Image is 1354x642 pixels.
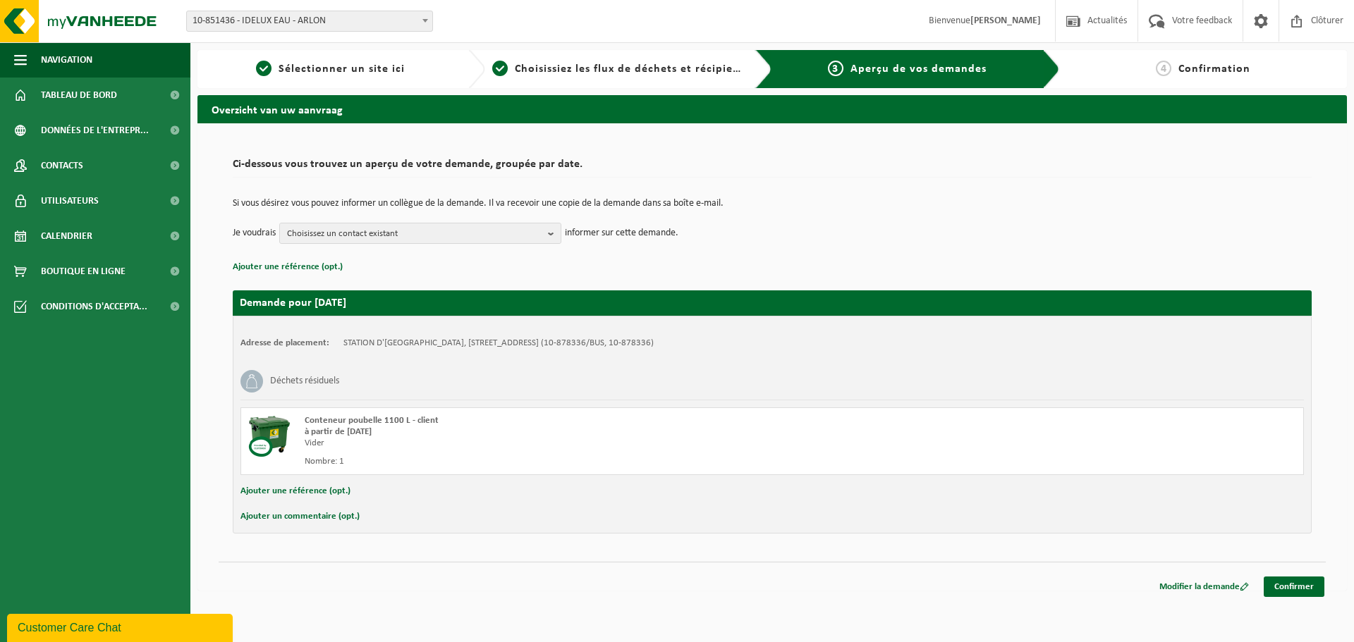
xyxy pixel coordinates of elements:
button: Choisissez un contact existant [279,223,561,244]
span: Confirmation [1178,63,1250,75]
td: STATION D'[GEOGRAPHIC_DATA], [STREET_ADDRESS] (10-878336/BUS, 10-878336) [343,338,654,349]
button: Ajouter une référence (opt.) [233,258,343,276]
strong: Adresse de placement: [240,338,329,347]
span: Choisissez un contact existant [287,223,542,245]
span: 1 [256,61,272,76]
span: Conditions d'accepta... [41,289,147,324]
h3: Déchets résiduels [270,370,339,393]
strong: [PERSON_NAME] [970,16,1041,26]
span: Boutique en ligne [41,254,126,289]
span: Utilisateurs [41,183,99,218]
button: Ajouter une référence (opt.) [240,482,350,500]
button: Ajouter un commentaire (opt.) [240,507,360,526]
span: 2 [492,61,508,76]
span: Sélectionner un site ici [279,63,405,75]
span: 4 [1156,61,1171,76]
a: Modifier la demande [1149,576,1260,597]
iframe: chat widget [7,611,236,642]
img: WB-1100-CU.png [248,415,291,457]
span: 10-851436 - IDELUX EAU - ARLON [186,11,433,32]
span: Tableau de bord [41,78,117,113]
a: Confirmer [1264,576,1324,597]
span: 3 [828,61,843,76]
span: Données de l'entrepr... [41,113,149,148]
p: Si vous désirez vous pouvez informer un collègue de la demande. Il va recevoir une copie de la de... [233,199,1312,209]
span: Contacts [41,148,83,183]
div: Vider [305,438,829,449]
span: Conteneur poubelle 1100 L - client [305,416,439,425]
p: Je voudrais [233,223,276,244]
a: 1Sélectionner un site ici [205,61,457,78]
span: Choisissiez les flux de déchets et récipients [515,63,750,75]
span: Navigation [41,42,92,78]
a: 2Choisissiez les flux de déchets et récipients [492,61,745,78]
p: informer sur cette demande. [565,223,678,244]
span: 10-851436 - IDELUX EAU - ARLON [187,11,432,31]
span: Calendrier [41,218,92,254]
strong: à partir de [DATE] [305,427,372,436]
div: Nombre: 1 [305,456,829,467]
span: Aperçu de vos demandes [850,63,987,75]
strong: Demande pour [DATE] [240,297,346,309]
h2: Ci-dessous vous trouvez un aperçu de votre demande, groupée par date. [233,159,1312,178]
h2: Overzicht van uw aanvraag [197,95,1347,123]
